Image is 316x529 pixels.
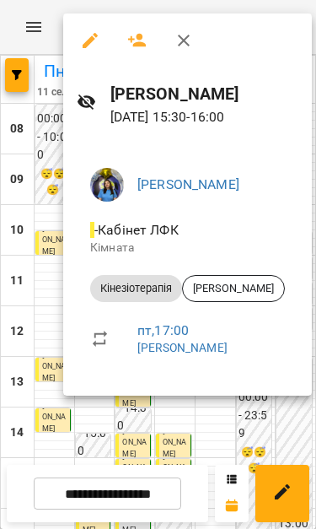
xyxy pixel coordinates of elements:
span: Кінезіотерапія [90,281,182,296]
img: d1dec607e7f372b62d1bb04098aa4c64.jpeg [90,168,124,202]
p: [DATE] 15:30 - 16:00 [110,107,298,127]
p: Кімната [90,240,285,256]
span: - Кабінет ЛФК [90,222,182,238]
a: пт , 17:00 [137,322,189,338]
a: [PERSON_NAME] [137,341,228,354]
span: [PERSON_NAME] [183,281,284,296]
div: [PERSON_NAME] [182,275,285,302]
h6: [PERSON_NAME] [110,81,298,107]
a: [PERSON_NAME] [137,176,239,192]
